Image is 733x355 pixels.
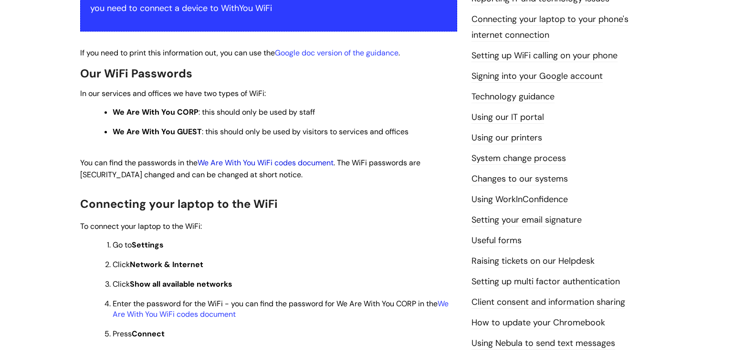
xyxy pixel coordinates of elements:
span: You can find the passwords in the . The WiFi passwords are [SECURITY_DATA] changed and can be cha... [80,158,420,180]
a: Using Nebula to send text messages [471,337,615,350]
span: : this should only be used by staff [113,107,315,117]
strong: Settings [132,240,164,250]
span: In our services and offices we have two types of WiFi: [80,88,266,98]
span: Press [113,329,165,339]
a: System change process [471,152,566,165]
strong: Network & Internet [130,259,203,269]
a: Setting your email signature [471,214,582,226]
a: Setting up multi factor authentication [471,276,620,288]
strong: We Are With You GUEST [113,127,202,137]
a: Raising tickets on our Helpdesk [471,255,595,268]
span: To connect your laptop to the WiFi: [80,221,202,231]
p: you need to connect a device to WithYou WiFi [90,0,447,16]
a: Useful forms [471,235,522,247]
a: Signing into your Google account [471,70,603,83]
a: Changes to our systems [471,173,568,185]
a: How to update your Chromebook [471,317,605,329]
span: Click [113,259,203,269]
a: Google doc version of the guidance [275,48,398,58]
span: Our WiFi Passwords [80,66,192,81]
a: We Are With You WiFi codes document [198,158,334,168]
span: Go to [113,240,164,250]
strong: Connect [132,329,165,339]
a: Technology guidance [471,91,555,103]
a: Using our printers [471,132,542,144]
strong: Show all available networks [130,279,232,289]
a: Setting up WiFi calling on your phone [471,50,618,62]
a: Using our IT portal [471,111,544,124]
a: We Are With You WiFi codes document [113,299,449,319]
span: If you need to print this information out, you can use the . [80,48,400,58]
a: Client consent and information sharing [471,296,625,309]
span: Click [113,279,232,289]
span: Enter the password for the WiFi - you can find the password for We Are With You CORP in the [113,299,449,319]
strong: We Are With You CORP [113,107,199,117]
span: Connecting your laptop to the WiFi [80,196,278,211]
span: : this should only be used by visitors to services and offices [113,127,408,137]
a: Connecting your laptop to your phone's internet connection [471,13,628,41]
a: Using WorkInConfidence [471,194,568,206]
